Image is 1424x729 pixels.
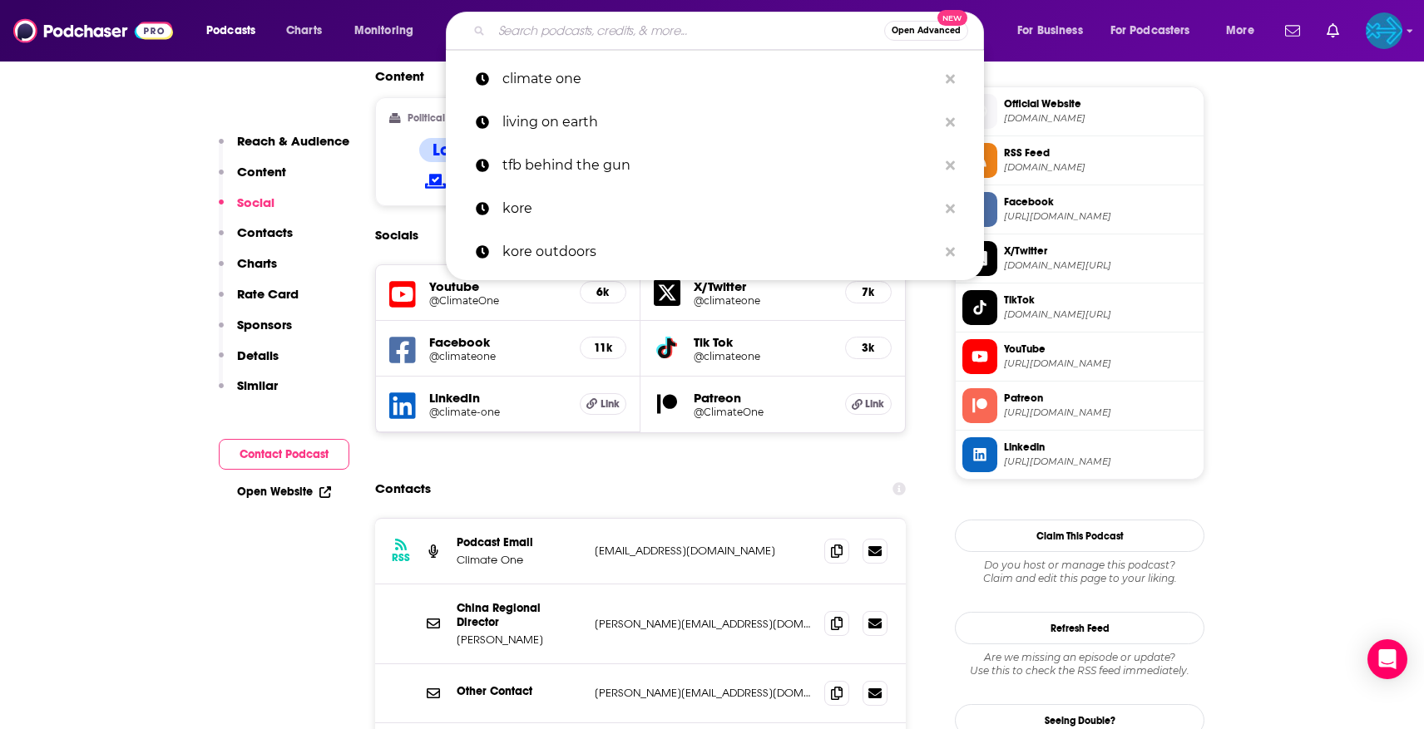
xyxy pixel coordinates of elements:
[892,27,961,35] span: Open Advanced
[1004,406,1197,419] span: https://www.patreon.com/ClimateOne
[1110,19,1190,42] span: For Podcasters
[446,57,984,101] a: climate one
[429,294,566,307] a: @ClimateOne
[237,164,286,180] p: Content
[1214,17,1275,44] button: open menu
[1367,639,1407,679] div: Open Intercom Messenger
[1320,17,1346,45] a: Show notifications dropdown
[1004,308,1197,321] span: tiktok.com/@climateone
[237,255,277,271] p: Charts
[955,559,1204,585] div: Claim and edit this page to your liking.
[962,94,1197,129] a: Official Website[DOMAIN_NAME]
[601,397,620,411] span: Link
[962,143,1197,178] a: RSS Feed[DOMAIN_NAME]
[237,286,299,302] p: Rate Card
[392,551,410,564] h3: RSS
[446,230,984,273] a: kore outdoors
[237,195,274,210] p: Social
[1004,195,1197,209] span: Facebook
[408,112,471,124] h2: Political Skew
[1004,293,1197,308] span: TikTok
[502,57,937,101] p: climate one
[286,19,322,42] span: Charts
[375,219,418,251] h2: Socials
[594,341,612,355] h5: 11k
[429,350,566,362] a: @climateone
[1100,17,1214,44] button: open menu
[962,192,1197,227] a: Facebook[URL][DOMAIN_NAME]
[955,612,1204,644] button: Refresh Feed
[219,439,349,470] button: Contact Podcast
[502,101,937,144] p: living on earth
[694,278,832,294] h5: X/Twitter
[502,187,937,230] p: kore
[446,101,984,144] a: living on earth
[13,15,173,47] img: Podchaser - Follow, Share and Rate Podcasts
[219,195,274,225] button: Social
[457,601,581,629] p: China Regional Director
[429,406,566,418] a: @climate-one
[462,12,1000,50] div: Search podcasts, credits, & more...
[219,347,279,378] button: Details
[219,286,299,317] button: Rate Card
[502,230,937,273] p: kore outdoors
[955,559,1204,572] span: Do you host or manage this podcast?
[206,19,255,42] span: Podcasts
[595,686,811,700] p: [PERSON_NAME][EMAIL_ADDRESS][DOMAIN_NAME]
[237,133,349,149] p: Reach & Audience
[1006,17,1104,44] button: open menu
[1004,244,1197,259] span: X/Twitter
[1004,145,1197,160] span: RSS Feed
[429,390,566,406] h5: LinkedIn
[457,535,581,549] p: Podcast Email
[1004,391,1197,406] span: Patreon
[694,294,832,307] a: @climateone
[219,255,277,286] button: Charts
[457,553,581,567] p: Climate One
[1004,259,1197,272] span: twitter.com/climateone
[502,144,937,187] p: tfb behind the gun
[1004,342,1197,357] span: YouTube
[694,406,832,418] a: @ClimateOne
[1004,112,1197,125] span: climateone.org
[884,21,968,41] button: Open AdvancedNew
[694,334,832,350] h5: Tik Tok
[457,684,581,698] p: Other Contact
[219,133,349,164] button: Reach & Audience
[859,341,878,355] h5: 3k
[962,241,1197,276] a: X/Twitter[DOMAIN_NAME][URL]
[375,68,892,84] h2: Content
[962,388,1197,423] a: Patreon[URL][DOMAIN_NAME]
[595,544,811,558] p: [EMAIL_ADDRESS][DOMAIN_NAME]
[429,278,566,294] h5: Youtube
[237,347,279,363] p: Details
[275,17,332,44] a: Charts
[845,393,892,415] a: Link
[492,17,884,44] input: Search podcasts, credits, & more...
[955,520,1204,552] button: Claim This Podcast
[1017,19,1083,42] span: For Business
[446,187,984,230] a: kore
[354,19,413,42] span: Monitoring
[457,633,581,647] p: [PERSON_NAME]
[219,377,278,408] button: Similar
[195,17,277,44] button: open menu
[1366,12,1402,49] img: User Profile
[694,350,832,362] a: @climateone
[694,390,832,406] h5: Patreon
[219,164,286,195] button: Content
[962,290,1197,325] a: TikTok[DOMAIN_NAME][URL]
[580,393,626,415] a: Link
[237,317,292,332] p: Sponsors
[1004,456,1197,468] span: https://www.linkedin.com/company/climate-one
[446,144,984,187] a: tfb behind the gun
[1366,12,1402,49] span: Logged in as backbonemedia
[595,617,811,631] p: [PERSON_NAME][EMAIL_ADDRESS][DOMAIN_NAME]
